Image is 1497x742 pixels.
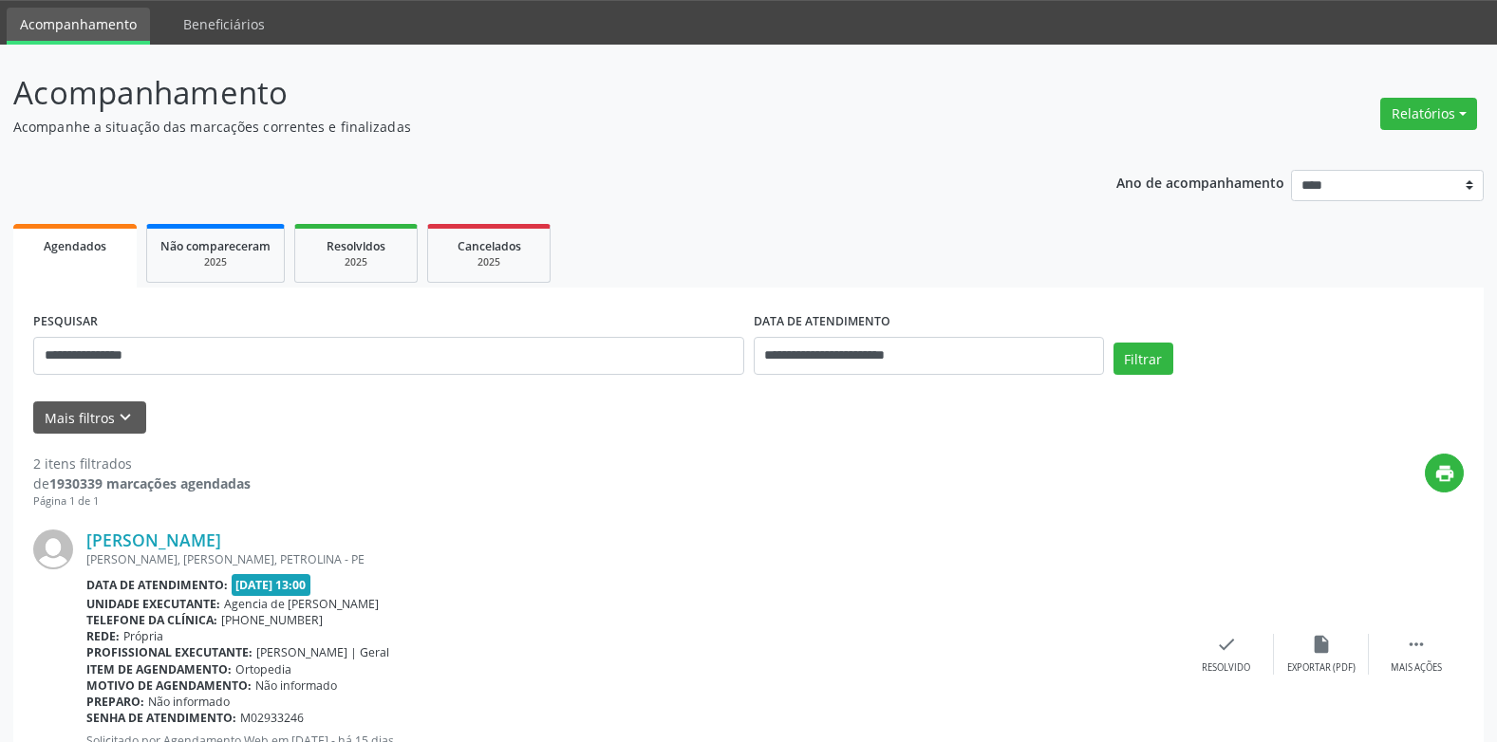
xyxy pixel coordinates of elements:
[86,529,221,550] a: [PERSON_NAME]
[1116,170,1284,194] p: Ano de acompanhamento
[86,628,120,644] b: Rede:
[160,255,271,269] div: 2025
[458,238,521,254] span: Cancelados
[49,474,251,492] strong: 1930339 marcações agendadas
[86,596,220,612] b: Unidade executante:
[1380,98,1477,130] button: Relatórios
[240,710,304,726] span: M02933246
[86,710,236,726] b: Senha de atendimento:
[86,677,252,694] b: Motivo de agendamento:
[221,612,323,628] span: [PHONE_NUMBER]
[123,628,163,644] span: Própria
[33,529,73,569] img: img
[160,238,271,254] span: Não compareceram
[13,117,1042,137] p: Acompanhe a situação das marcações correntes e finalizadas
[224,596,379,612] span: Agencia de [PERSON_NAME]
[86,551,1179,567] div: [PERSON_NAME], [PERSON_NAME], PETROLINA - PE
[754,307,890,337] label: DATA DE ATENDIMENTO
[1406,634,1427,655] i: 
[148,694,230,710] span: Não informado
[86,694,144,710] b: Preparo:
[33,307,98,337] label: PESQUISAR
[1202,661,1250,675] div: Resolvido
[33,493,251,510] div: Página 1 de 1
[1425,454,1464,492] button: print
[170,8,278,41] a: Beneficiários
[33,454,251,473] div: 2 itens filtrados
[1391,661,1442,675] div: Mais ações
[86,612,217,628] b: Telefone da clínica:
[441,255,536,269] div: 2025
[44,238,106,254] span: Agendados
[86,661,232,677] b: Item de agendamento:
[33,473,251,493] div: de
[1434,463,1455,484] i: print
[327,238,385,254] span: Resolvidos
[1311,634,1332,655] i: insert_drive_file
[86,577,228,593] b: Data de atendimento:
[256,644,389,660] span: [PERSON_NAME] | Geral
[1113,343,1173,375] button: Filtrar
[309,255,403,269] div: 2025
[232,574,311,596] span: [DATE] 13:00
[255,677,337,694] span: Não informado
[1216,634,1237,655] i: check
[235,661,291,677] span: Ortopedia
[86,644,253,660] b: Profissional executante:
[7,8,150,45] a: Acompanhamento
[33,401,146,435] button: Mais filtroskeyboard_arrow_down
[1287,661,1356,675] div: Exportar (PDF)
[13,69,1042,117] p: Acompanhamento
[115,407,136,428] i: keyboard_arrow_down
